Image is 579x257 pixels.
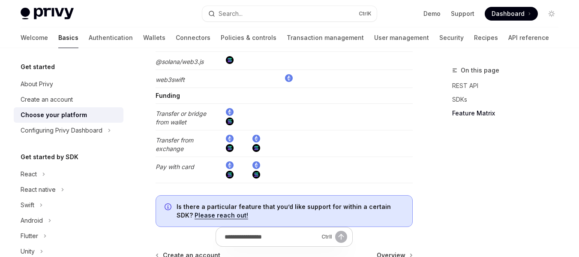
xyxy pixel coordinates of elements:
[359,10,372,17] span: Ctrl K
[452,79,565,93] a: REST API
[143,27,165,48] a: Wallets
[195,212,248,219] a: Please reach out!
[252,144,260,152] img: solana.png
[21,8,74,20] img: light logo
[89,27,133,48] a: Authentication
[225,227,318,246] input: Ask a question...
[335,231,347,243] button: Send message
[221,27,276,48] a: Policies & controls
[451,9,474,18] a: Support
[226,118,234,125] img: solana.png
[287,27,364,48] a: Transaction management
[21,246,35,257] div: Unity
[226,161,234,169] img: ethereum.png
[21,79,53,89] div: About Privy
[21,125,102,136] div: Configuring Privy Dashboard
[202,6,377,21] button: Open search
[252,135,260,142] img: ethereum.png
[14,166,123,182] button: Toggle React section
[285,74,293,82] img: ethereum.png
[461,65,499,76] span: On this page
[374,27,429,48] a: User management
[14,76,123,92] a: About Privy
[21,184,56,195] div: React native
[492,9,525,18] span: Dashboard
[219,9,243,19] div: Search...
[452,93,565,106] a: SDKs
[156,92,180,99] strong: Funding
[58,27,78,48] a: Basics
[21,94,73,105] div: Create an account
[14,197,123,213] button: Toggle Swift section
[14,213,123,228] button: Toggle Android section
[156,163,194,170] em: Pay with card
[177,203,391,219] strong: Is there a particular feature that you’d like support for within a certain SDK?
[156,110,206,126] em: Transfer or bridge from wallet
[226,56,234,64] img: solana.png
[14,107,123,123] a: Choose your platform
[21,27,48,48] a: Welcome
[545,7,558,21] button: Toggle dark mode
[21,169,37,179] div: React
[474,27,498,48] a: Recipes
[21,231,38,241] div: Flutter
[252,171,260,178] img: solana.png
[156,76,185,83] em: web3swift
[226,108,234,116] img: ethereum.png
[14,228,123,244] button: Toggle Flutter section
[156,136,193,152] em: Transfer from exchange
[14,92,123,107] a: Create an account
[21,200,34,210] div: Swift
[14,182,123,197] button: Toggle React native section
[226,135,234,142] img: ethereum.png
[485,7,538,21] a: Dashboard
[176,27,210,48] a: Connectors
[452,106,565,120] a: Feature Matrix
[252,161,260,169] img: ethereum.png
[21,62,55,72] h5: Get started
[508,27,549,48] a: API reference
[21,152,78,162] h5: Get started by SDK
[21,215,43,226] div: Android
[423,9,441,18] a: Demo
[226,144,234,152] img: solana.png
[439,27,464,48] a: Security
[156,58,204,65] em: @solana/web3.js
[165,203,173,212] svg: Info
[226,171,234,178] img: solana.png
[14,123,123,138] button: Toggle Configuring Privy Dashboard section
[21,110,87,120] div: Choose your platform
